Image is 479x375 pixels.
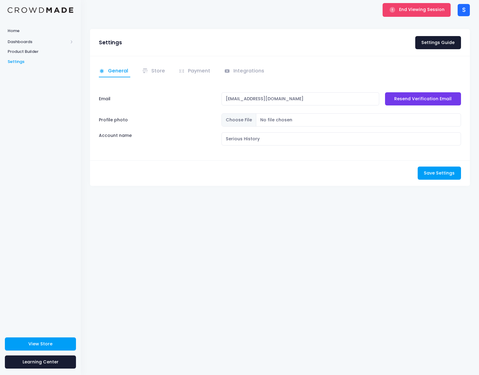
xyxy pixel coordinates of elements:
[179,65,212,77] a: Payment
[96,113,219,127] label: Profile photo
[8,7,73,13] img: Logo
[28,341,52,347] span: View Store
[5,355,76,369] a: Learning Center
[5,337,76,351] a: View Store
[8,39,68,45] span: Dashboards
[424,170,455,176] span: Save Settings
[8,59,73,65] span: Settings
[383,3,451,17] button: End Viewing Session
[99,39,122,46] h3: Settings
[142,65,167,77] a: Store
[8,49,73,55] span: Product Builder
[23,359,59,365] span: Learning Center
[458,4,470,16] div: S
[418,167,461,180] button: Save Settings
[399,6,445,13] span: End Viewing Session
[221,92,379,105] input: Email
[99,92,110,105] label: Email
[99,65,130,77] a: General
[415,36,461,49] a: Settings Guide
[385,92,461,105] a: Resend Verification Email
[224,65,266,77] a: Integrations
[99,132,132,139] label: Account name
[8,28,73,34] span: Home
